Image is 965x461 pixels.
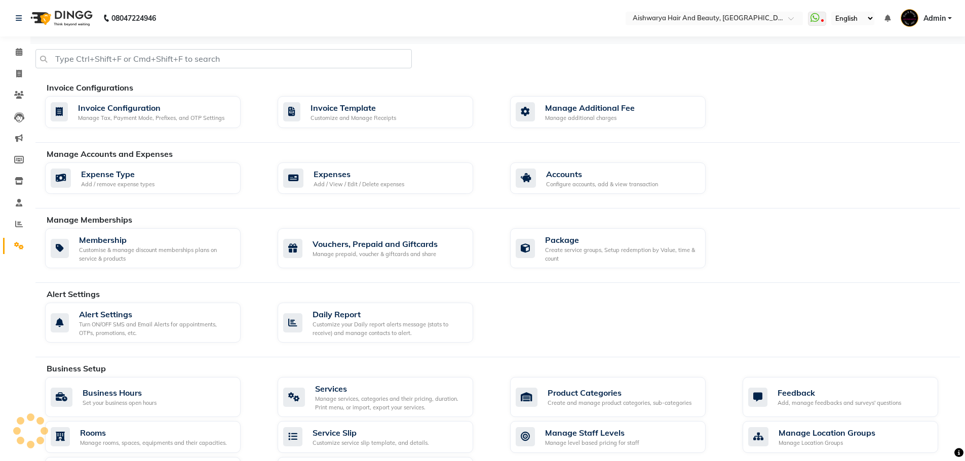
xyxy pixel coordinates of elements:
div: Alert Settings [79,308,233,320]
div: Manage level based pricing for staff [545,439,639,447]
div: Manage prepaid, voucher & giftcards and share [313,250,438,259]
div: Manage Staff Levels [545,427,639,439]
div: Expenses [314,168,404,180]
div: Add / View / Edit / Delete expenses [314,180,404,189]
a: Product CategoriesCreate and manage product categories, sub-categories [510,377,727,417]
a: Manage Staff LevelsManage level based pricing for staff [510,421,727,453]
div: Manage Location Groups [779,427,875,439]
div: Invoice Configuration [78,102,224,114]
a: Manage Additional FeeManage additional charges [510,96,727,128]
div: Vouchers, Prepaid and Giftcards [313,238,438,250]
div: Customize your Daily report alerts message (stats to receive) and manage contacts to alert. [313,320,465,337]
div: Feedback [778,387,901,399]
div: Rooms [80,427,227,439]
a: Daily ReportCustomize your Daily report alerts message (stats to receive) and manage contacts to ... [278,303,495,343]
div: Service Slip [313,427,429,439]
div: Manage additional charges [545,114,635,122]
div: Configure accounts, add & view transaction [546,180,658,189]
div: Customise & manage discount memberships plans on service & products [79,246,233,263]
div: Product Categories [548,387,691,399]
a: Service SlipCustomize service slip template, and details. [278,421,495,453]
img: Admin [901,9,918,27]
div: Turn ON/OFF SMS and Email Alerts for appointments, OTPs, promotions, etc. [79,320,233,337]
div: Manage rooms, spaces, equipments and their capacities. [80,439,227,447]
div: Expense Type [81,168,155,180]
div: Accounts [546,168,658,180]
div: Add / remove expense types [81,180,155,189]
a: RoomsManage rooms, spaces, equipments and their capacities. [45,421,262,453]
a: Expense TypeAdd / remove expense types [45,162,262,194]
input: Type Ctrl+Shift+F or Cmd+Shift+F to search [35,49,412,68]
div: Create service groups, Setup redemption by Value, time & count [545,246,698,263]
div: Manage Location Groups [779,439,875,447]
a: MembershipCustomise & manage discount memberships plans on service & products [45,228,262,268]
div: Set your business open hours [83,399,157,407]
div: Customize and Manage Receipts [311,114,396,122]
b: 08047224946 [111,4,156,32]
div: Create and manage product categories, sub-categories [548,399,691,407]
a: Invoice TemplateCustomize and Manage Receipts [278,96,495,128]
a: Vouchers, Prepaid and GiftcardsManage prepaid, voucher & giftcards and share [278,228,495,268]
div: Daily Report [313,308,465,320]
a: PackageCreate service groups, Setup redemption by Value, time & count [510,228,727,268]
div: Package [545,234,698,246]
div: Manage services, categories and their pricing, duration. Print menu, or import, export your servi... [315,395,465,411]
div: Manage Additional Fee [545,102,635,114]
div: Customize service slip template, and details. [313,439,429,447]
a: ExpensesAdd / View / Edit / Delete expenses [278,162,495,194]
a: Manage Location GroupsManage Location Groups [743,421,960,453]
a: ServicesManage services, categories and their pricing, duration. Print menu, or import, export yo... [278,377,495,417]
div: Invoice Template [311,102,396,114]
img: logo [26,4,95,32]
div: Membership [79,234,233,246]
span: Admin [923,13,946,24]
a: Invoice ConfigurationManage Tax, Payment Mode, Prefixes, and OTP Settings [45,96,262,128]
a: Alert SettingsTurn ON/OFF SMS and Email Alerts for appointments, OTPs, promotions, etc. [45,303,262,343]
a: Business HoursSet your business open hours [45,377,262,417]
div: Services [315,383,465,395]
div: Manage Tax, Payment Mode, Prefixes, and OTP Settings [78,114,224,122]
a: AccountsConfigure accounts, add & view transaction [510,162,727,194]
a: FeedbackAdd, manage feedbacks and surveys' questions [743,377,960,417]
div: Add, manage feedbacks and surveys' questions [778,399,901,407]
div: Business Hours [83,387,157,399]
